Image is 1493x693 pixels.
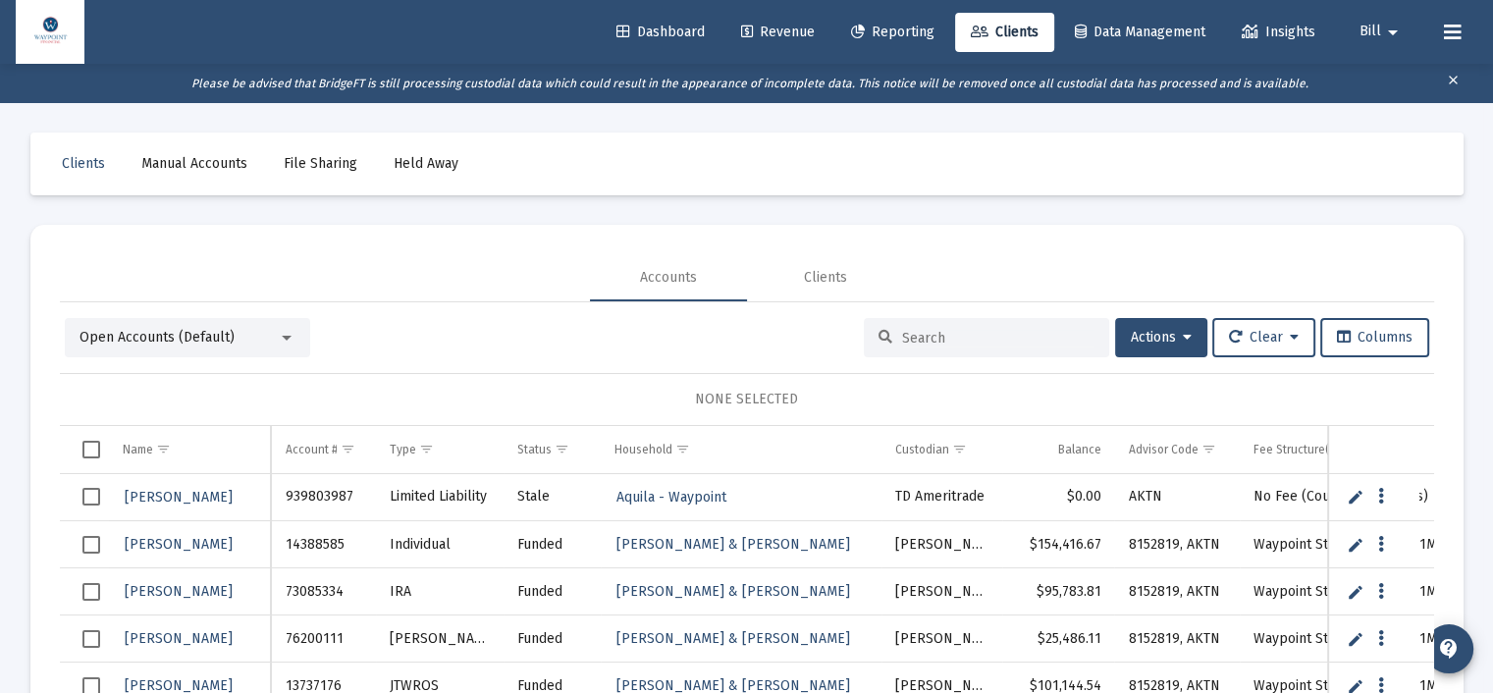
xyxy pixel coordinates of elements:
[125,536,233,553] span: [PERSON_NAME]
[125,630,233,647] span: [PERSON_NAME]
[156,442,171,456] span: Show filter options for column 'Name'
[1337,329,1413,346] span: Columns
[895,442,949,457] div: Custodian
[1347,488,1364,506] a: Edit
[62,155,105,172] span: Clients
[1212,318,1315,357] button: Clear
[952,442,967,456] span: Show filter options for column 'Custodian'
[125,583,233,600] span: [PERSON_NAME]
[902,330,1094,346] input: Search
[376,521,504,568] td: Individual
[601,426,881,473] td: Column Household
[285,442,337,457] div: Account #
[1075,24,1205,40] span: Data Management
[123,442,153,457] div: Name
[1114,615,1240,663] td: 8152819, AKTN
[82,488,100,506] div: Select row
[1115,318,1207,357] button: Actions
[1114,568,1240,615] td: 8152819, AKTN
[376,615,504,663] td: [PERSON_NAME]
[1253,442,1339,457] div: Fee Structure(s)
[1002,615,1115,663] td: $25,486.11
[741,24,815,40] span: Revenue
[517,582,587,602] div: Funded
[851,24,934,40] span: Reporting
[555,442,569,456] span: Show filter options for column 'Status'
[123,483,235,511] a: [PERSON_NAME]
[1437,637,1461,661] mat-icon: contact_support
[1347,630,1364,648] a: Edit
[76,390,1418,409] div: NONE SELECTED
[1347,536,1364,554] a: Edit
[271,568,375,615] td: 73085334
[725,13,830,52] a: Revenue
[80,329,235,346] span: Open Accounts (Default)
[1360,24,1381,40] span: Bill
[614,483,728,511] a: Aquila - Waypoint
[614,530,852,559] a: [PERSON_NAME] & [PERSON_NAME]
[675,442,690,456] span: Show filter options for column 'Household'
[1229,329,1299,346] span: Clear
[881,474,1001,521] td: TD Ameritrade
[1114,474,1240,521] td: AKTN
[82,583,100,601] div: Select row
[1057,442,1100,457] div: Balance
[517,535,587,555] div: Funded
[517,487,587,506] div: Stale
[1114,426,1240,473] td: Column Advisor Code
[517,442,552,457] div: Status
[419,442,434,456] span: Show filter options for column 'Type'
[82,536,100,554] div: Select row
[191,77,1308,90] i: Please be advised that BridgeFT is still processing custodial data which could result in the appe...
[1336,12,1428,51] button: Bill
[82,441,100,458] div: Select all
[601,13,720,52] a: Dashboard
[1002,568,1115,615] td: $95,783.81
[123,577,235,606] a: [PERSON_NAME]
[881,426,1001,473] td: Column Custodian
[614,442,672,457] div: Household
[376,426,504,473] td: Column Type
[376,474,504,521] td: Limited Liability
[394,155,458,172] span: Held Away
[30,13,70,52] img: Dashboard
[881,568,1001,615] td: [PERSON_NAME]
[881,615,1001,663] td: [PERSON_NAME]
[1347,583,1364,601] a: Edit
[271,474,375,521] td: 939803987
[955,13,1054,52] a: Clients
[1446,69,1461,98] mat-icon: clear
[835,13,950,52] a: Reporting
[123,530,235,559] a: [PERSON_NAME]
[1059,13,1221,52] a: Data Management
[1381,13,1405,52] mat-icon: arrow_drop_down
[268,144,373,184] a: File Sharing
[378,144,474,184] a: Held Away
[616,630,850,647] span: [PERSON_NAME] & [PERSON_NAME]
[616,489,726,506] span: Aquila - Waypoint
[109,426,272,473] td: Column Name
[126,144,263,184] a: Manual Accounts
[616,536,850,553] span: [PERSON_NAME] & [PERSON_NAME]
[616,24,705,40] span: Dashboard
[46,144,121,184] a: Clients
[1320,318,1429,357] button: Columns
[340,442,354,456] span: Show filter options for column 'Account #'
[271,426,375,473] td: Column Account #
[971,24,1039,40] span: Clients
[271,521,375,568] td: 14388585
[517,629,587,649] div: Funded
[616,583,850,600] span: [PERSON_NAME] & [PERSON_NAME]
[640,268,697,288] div: Accounts
[1242,24,1315,40] span: Insights
[1002,426,1115,473] td: Column Balance
[804,268,847,288] div: Clients
[390,442,416,457] div: Type
[284,155,357,172] span: File Sharing
[1002,521,1115,568] td: $154,416.67
[614,577,852,606] a: [PERSON_NAME] & [PERSON_NAME]
[271,615,375,663] td: 76200111
[141,155,247,172] span: Manual Accounts
[1200,442,1215,456] span: Show filter options for column 'Advisor Code'
[614,624,852,653] a: [PERSON_NAME] & [PERSON_NAME]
